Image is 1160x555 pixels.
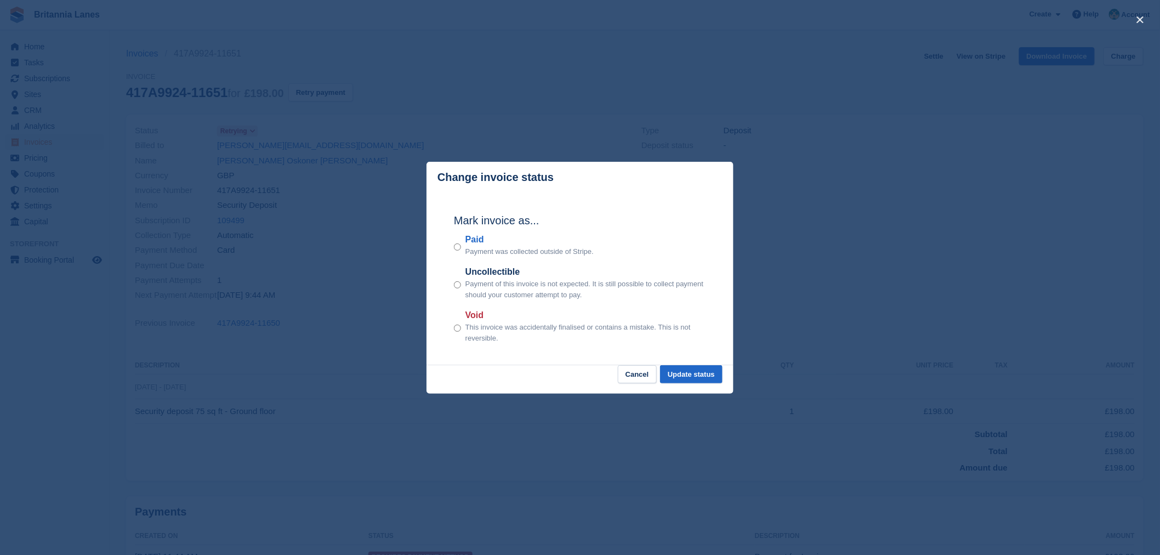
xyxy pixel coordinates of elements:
[454,212,706,229] h2: Mark invoice as...
[465,246,594,257] p: Payment was collected outside of Stripe.
[465,233,594,246] label: Paid
[465,265,706,279] label: Uncollectible
[618,365,657,383] button: Cancel
[660,365,723,383] button: Update status
[465,279,706,300] p: Payment of this invoice is not expected. It is still possible to collect payment should your cust...
[437,171,554,184] p: Change invoice status
[465,309,706,322] label: Void
[1131,11,1149,29] button: close
[465,322,706,343] p: This invoice was accidentally finalised or contains a mistake. This is not reversible.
